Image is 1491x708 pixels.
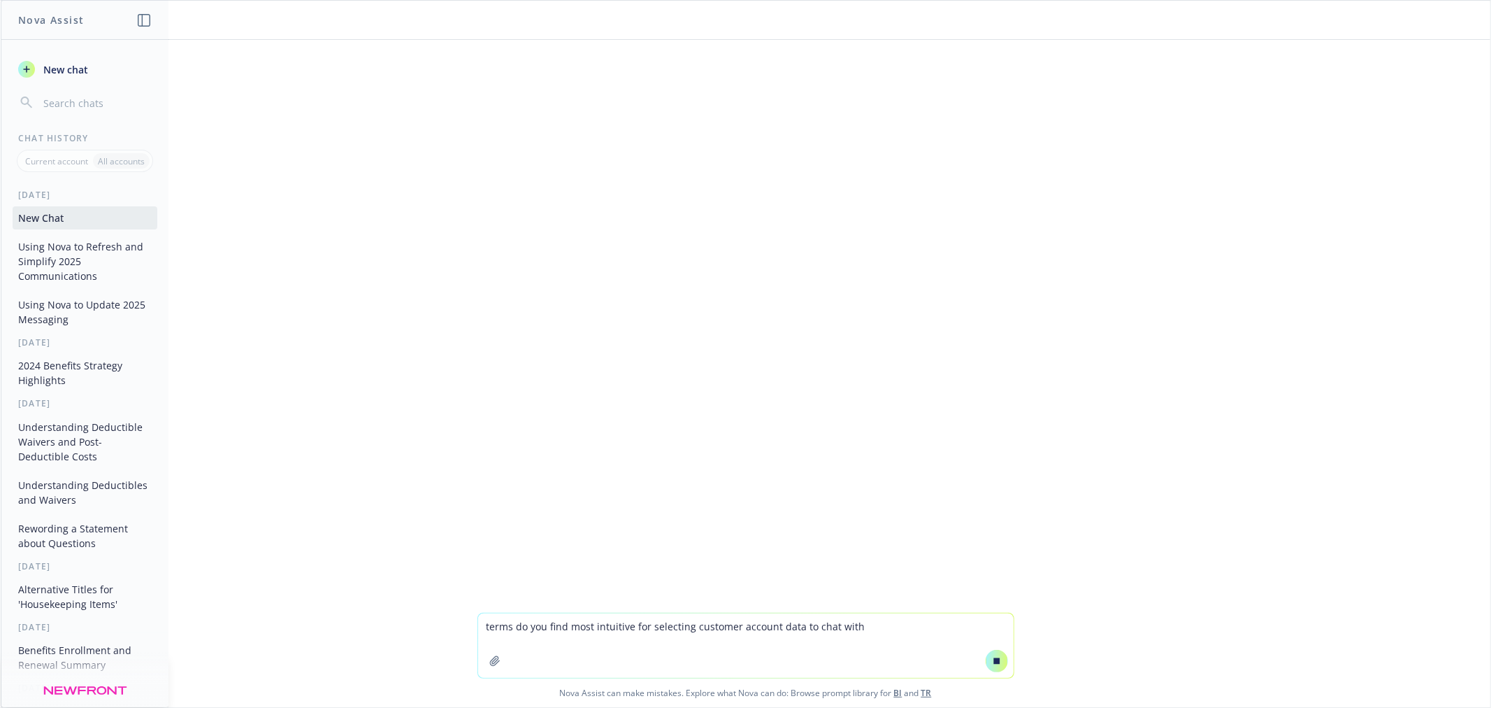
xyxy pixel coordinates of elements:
[18,13,84,27] h1: Nova Assist
[13,206,157,229] button: New Chat
[13,639,157,677] button: Benefits Enrollment and Renewal Summary
[13,578,157,616] button: Alternative Titles for 'Housekeeping Items'
[13,57,157,82] button: New chat
[1,397,168,409] div: [DATE]
[13,474,157,511] button: Understanding Deductibles and Waivers
[894,687,902,699] a: BI
[13,517,157,555] button: Rewording a Statement about Questions
[1,560,168,572] div: [DATE]
[1,682,168,694] div: [DATE]
[13,293,157,331] button: Using Nova to Update 2025 Messaging
[98,155,145,167] p: All accounts
[13,235,157,288] button: Using Nova to Refresh and Simplify 2025 Communications
[1,337,168,348] div: [DATE]
[41,62,88,77] span: New chat
[6,679,1485,707] span: Nova Assist can make mistakes. Explore what Nova can do: Browse prompt library for and
[13,416,157,468] button: Understanding Deductible Waivers and Post-Deductible Costs
[25,155,88,167] p: Current account
[1,621,168,633] div: [DATE]
[13,354,157,392] button: 2024 Benefits Strategy Highlights
[1,132,168,144] div: Chat History
[41,93,152,113] input: Search chats
[921,687,932,699] a: TR
[1,189,168,201] div: [DATE]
